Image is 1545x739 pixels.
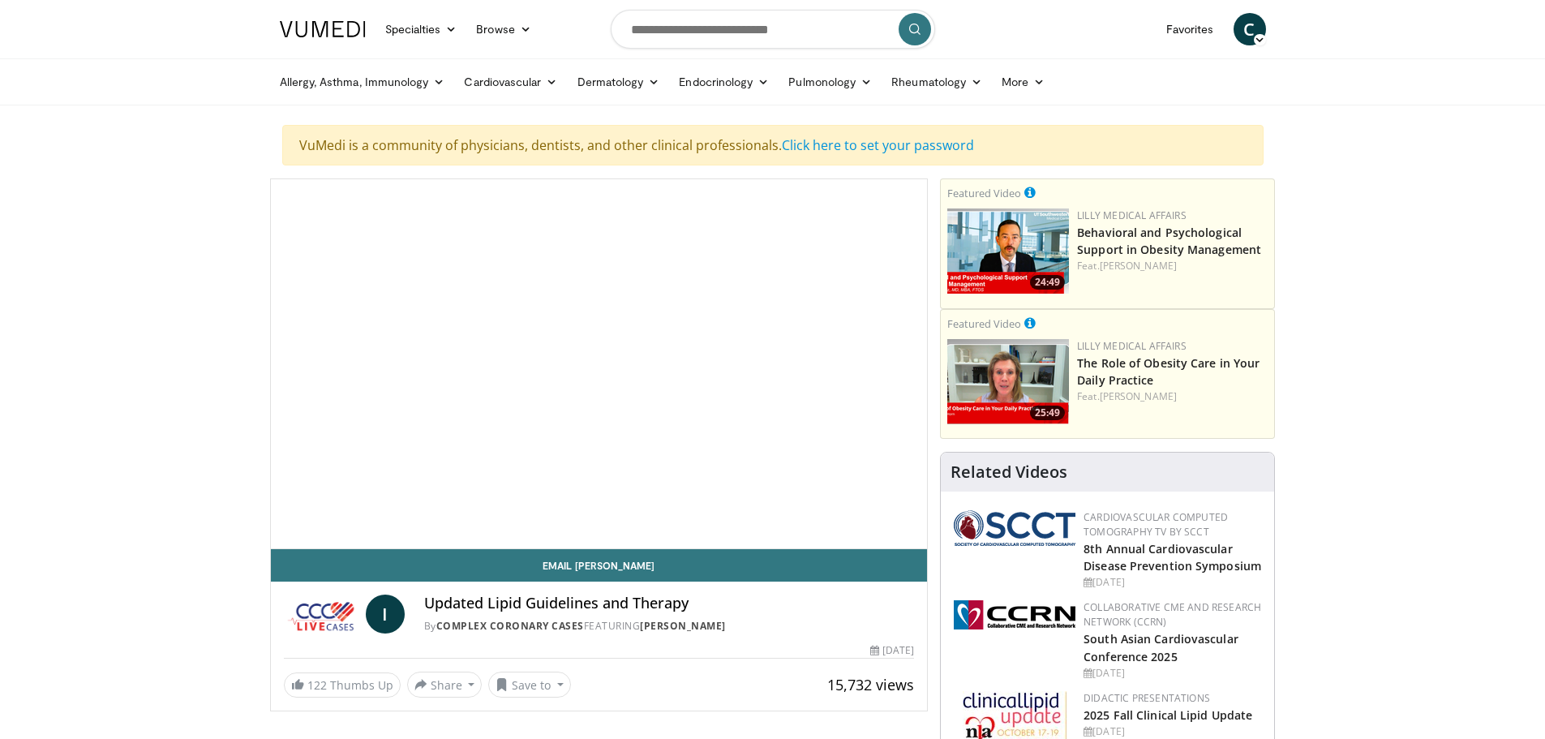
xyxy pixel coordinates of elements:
a: More [992,66,1054,98]
a: Dermatology [568,66,670,98]
a: Click here to set your password [782,136,974,154]
img: e1208b6b-349f-4914-9dd7-f97803bdbf1d.png.150x105_q85_crop-smart_upscale.png [947,339,1069,424]
button: Share [407,672,483,698]
img: a04ee3ba-8487-4636-b0fb-5e8d268f3737.png.150x105_q85_autocrop_double_scale_upscale_version-0.2.png [954,600,1075,629]
a: C [1234,13,1266,45]
a: 25:49 [947,339,1069,424]
a: Favorites [1157,13,1224,45]
div: [DATE] [1084,575,1261,590]
a: Endocrinology [669,66,779,98]
span: 24:49 [1030,275,1065,290]
a: Behavioral and Psychological Support in Obesity Management [1077,225,1261,257]
a: Browse [466,13,541,45]
a: 2025 Fall Clinical Lipid Update [1084,707,1252,723]
a: Lilly Medical Affairs [1077,339,1187,353]
a: Specialties [376,13,467,45]
a: Pulmonology [779,66,882,98]
small: Featured Video [947,316,1021,331]
div: Feat. [1077,259,1268,273]
a: Allergy, Asthma, Immunology [270,66,455,98]
span: 15,732 views [827,675,914,694]
a: 8th Annual Cardiovascular Disease Prevention Symposium [1084,541,1261,574]
div: [DATE] [1084,666,1261,681]
a: South Asian Cardiovascular Conference 2025 [1084,631,1238,664]
img: Complex Coronary Cases [284,595,359,634]
a: [PERSON_NAME] [1100,389,1177,403]
a: Complex Coronary Cases [436,619,584,633]
div: Feat. [1077,389,1268,404]
button: Save to [488,672,571,698]
a: [PERSON_NAME] [640,619,726,633]
a: Collaborative CME and Research Network (CCRN) [1084,600,1261,629]
a: Lilly Medical Affairs [1077,208,1187,222]
div: [DATE] [1084,724,1261,739]
h4: Related Videos [951,462,1067,482]
a: I [366,595,405,634]
a: The Role of Obesity Care in Your Daily Practice [1077,355,1260,388]
a: 24:49 [947,208,1069,294]
img: VuMedi Logo [280,21,366,37]
a: [PERSON_NAME] [1100,259,1177,273]
a: Rheumatology [882,66,992,98]
h4: Updated Lipid Guidelines and Therapy [424,595,914,612]
img: 51a70120-4f25-49cc-93a4-67582377e75f.png.150x105_q85_autocrop_double_scale_upscale_version-0.2.png [954,510,1075,546]
div: [DATE] [870,643,914,658]
video-js: Video Player [271,179,928,549]
a: Email [PERSON_NAME] [271,549,928,582]
a: Cardiovascular Computed Tomography TV by SCCT [1084,510,1228,539]
a: 122 Thumbs Up [284,672,401,698]
span: 122 [307,677,327,693]
span: 25:49 [1030,406,1065,420]
input: Search topics, interventions [611,10,935,49]
div: VuMedi is a community of physicians, dentists, and other clinical professionals. [282,125,1264,165]
div: Didactic Presentations [1084,691,1261,706]
div: By FEATURING [424,619,914,634]
small: Featured Video [947,186,1021,200]
img: ba3304f6-7838-4e41-9c0f-2e31ebde6754.png.150x105_q85_crop-smart_upscale.png [947,208,1069,294]
a: Cardiovascular [454,66,567,98]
